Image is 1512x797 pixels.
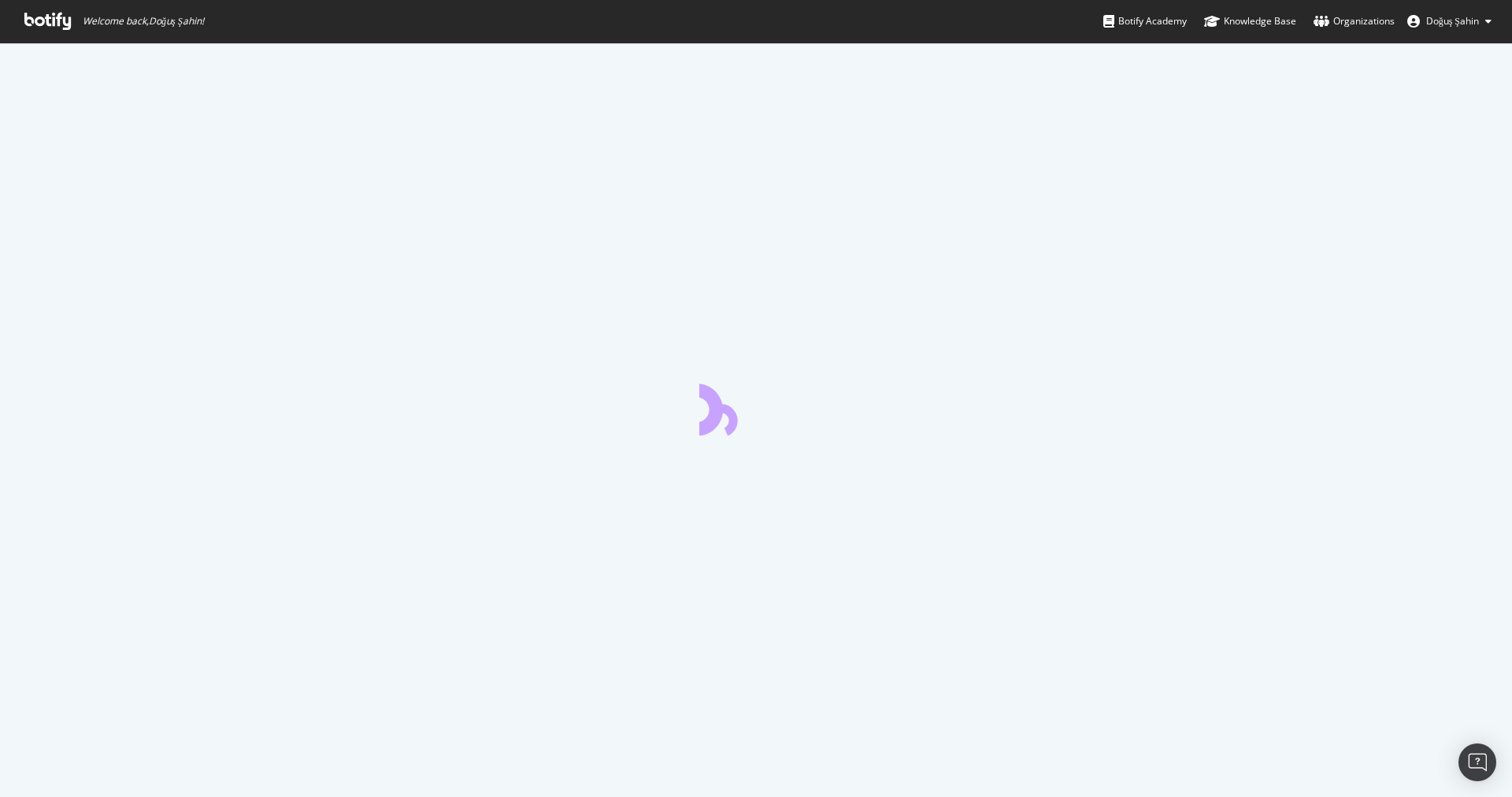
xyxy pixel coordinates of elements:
[1314,13,1395,29] div: Organizations
[1426,14,1479,28] span: Doğuş Şahin
[699,379,813,436] div: animation
[83,15,204,28] span: Welcome back, Doğuş Şahin !
[1395,9,1504,34] button: Doğuş Şahin
[1458,743,1496,781] div: Open Intercom Messenger
[1103,13,1187,29] div: Botify Academy
[1204,13,1296,29] div: Knowledge Base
